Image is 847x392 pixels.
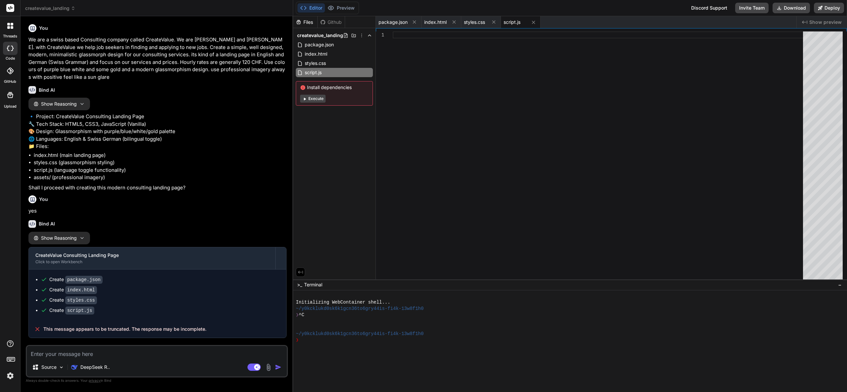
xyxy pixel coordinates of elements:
[6,56,15,61] label: code
[297,281,302,288] span: >_
[838,281,842,288] span: −
[43,326,206,332] span: This message appears to be truncated. The response may be incomplete.
[65,296,97,304] code: styles.css
[39,87,55,93] h6: Bind AI
[39,196,48,203] h6: You
[275,364,282,370] img: icon
[41,235,77,241] span: Show Reasoning
[39,25,48,31] h6: You
[318,19,345,25] div: Github
[379,19,408,25] span: package.json
[28,207,287,215] p: yes
[35,252,269,259] div: CreateValue Consulting Landing Page
[28,36,287,81] p: We are a swiss based Consulting company called CreateValue. We are [PERSON_NAME] and [PERSON_NAME...
[296,312,298,318] span: ❯
[687,3,731,13] div: Discord Support
[41,101,77,107] span: Show Reasoning
[773,3,810,13] button: Download
[28,113,287,150] p: 🔹 Project: CreateValue Consulting Landing Page 🔧 Tech Stack: HTML5, CSS3, JavaScript (Vanilla) 🎨 ...
[34,159,287,167] li: styles.css (glassmorphism styling)
[34,174,287,181] li: assets/ (professional imagery)
[814,3,844,13] button: Deploy
[59,365,64,370] img: Pick Models
[65,276,103,284] code: package.json
[65,307,94,315] code: script.js
[304,59,327,67] span: styles.css
[376,31,384,38] div: 1
[39,220,55,227] h6: Bind AI
[5,370,16,381] img: settings
[25,5,75,12] span: createvalue_landing
[49,276,103,283] div: Create
[299,312,304,318] span: ^C
[35,259,269,265] div: Click to open Workbench
[304,41,334,49] span: package.json
[300,84,369,91] span: Install dependencies
[34,167,287,174] li: script.js (language toggle functionality)
[3,33,17,39] label: threads
[296,337,298,343] span: ❯
[424,19,447,25] span: index.html
[300,95,326,103] button: Execute
[297,3,325,13] button: Editor
[71,364,78,370] img: DeepSeek R1 (671B-Full)
[296,331,423,337] span: ~/y0kcklukd0sk6k1gcn36to6gry44is-fi4k-13w8f1h0
[837,279,843,290] button: −
[34,152,287,159] li: index.html (main landing page)
[49,297,97,304] div: Create
[304,69,322,76] span: script.js
[265,364,272,371] img: attachment
[89,378,101,382] span: privacy
[504,19,520,25] span: script.js
[296,306,423,312] span: ~/y0kcklukd0sk6k1gcn36to6gry44is-fi4k-13w8f1h0
[29,247,275,269] button: CreateValue Consulting Landing PageClick to open Workbench
[49,286,97,293] div: Create
[297,32,343,39] span: createvalue_landing
[28,98,90,110] button: Show Reasoning
[296,299,390,306] span: Initializing WebContainer shell...
[49,307,94,314] div: Create
[65,286,97,294] code: index.html
[809,19,842,25] span: Show preview
[26,377,288,384] p: Always double-check its answers. Your in Bind
[4,104,17,109] label: Upload
[28,184,287,192] p: Shall I proceed with creating this modern consulting landing page?
[4,79,16,84] label: GitHub
[28,232,90,244] button: Show Reasoning
[293,19,317,25] div: Files
[80,364,110,370] p: DeepSeek R..
[735,3,769,13] button: Invite Team
[304,281,322,288] span: Terminal
[464,19,485,25] span: styles.css
[325,3,357,13] button: Preview
[41,364,57,370] p: Source
[304,50,328,58] span: index.html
